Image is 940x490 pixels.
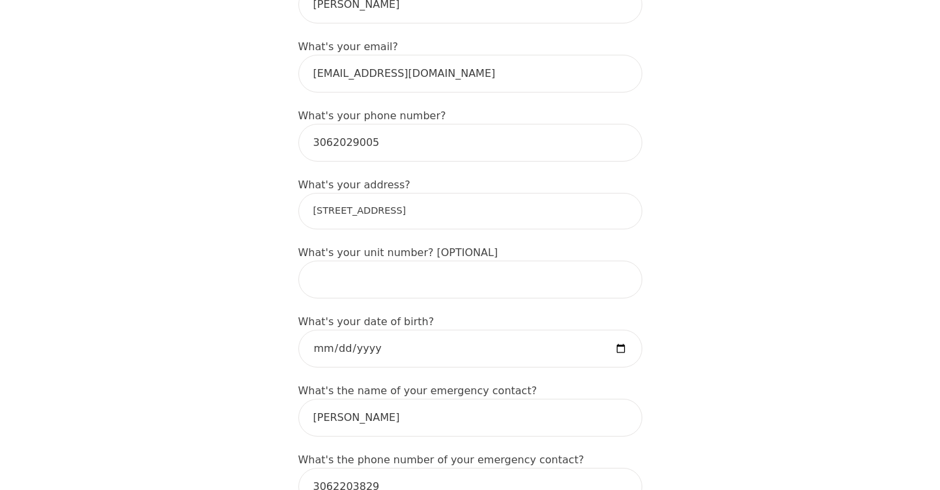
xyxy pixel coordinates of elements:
[298,315,434,328] label: What's your date of birth?
[298,179,410,191] label: What's your address?
[298,246,498,259] label: What's your unit number? [OPTIONAL]
[298,109,446,122] label: What's your phone number?
[298,330,642,367] input: Date of Birth
[298,384,537,397] label: What's the name of your emergency contact?
[298,454,584,466] label: What's the phone number of your emergency contact?
[298,40,399,53] label: What's your email?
